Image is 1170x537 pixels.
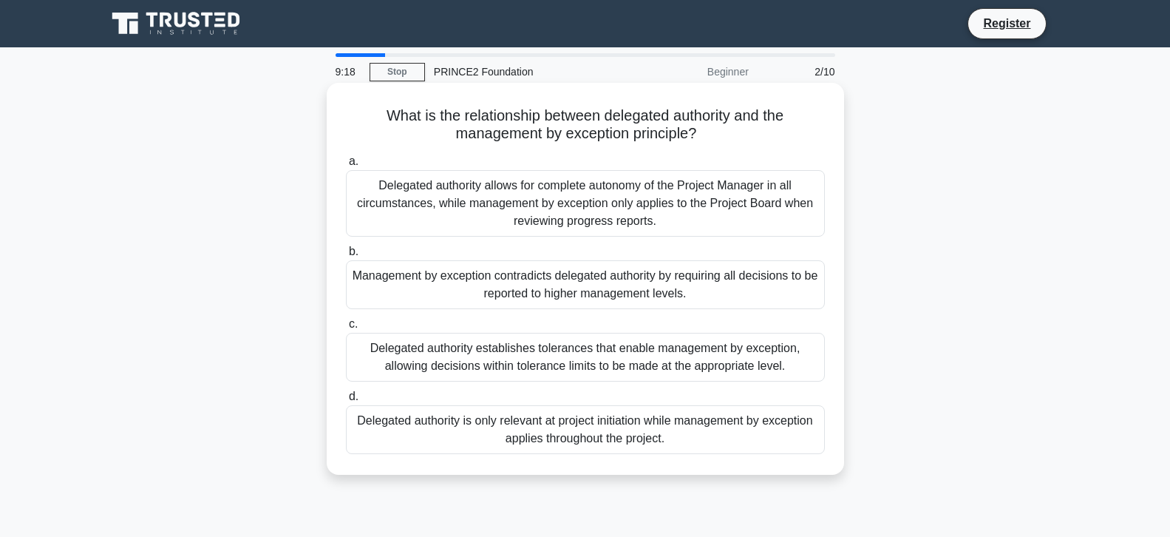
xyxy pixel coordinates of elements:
[349,245,358,257] span: b.
[349,155,358,167] span: a.
[344,107,826,143] h5: What is the relationship between delegated authority and the management by exception principle?
[349,390,358,402] span: d.
[346,333,825,382] div: Delegated authority establishes tolerances that enable management by exception, allowing decision...
[346,170,825,237] div: Delegated authority allows for complete autonomy of the Project Manager in all circumstances, whi...
[974,14,1039,33] a: Register
[758,57,844,87] div: 2/10
[628,57,758,87] div: Beginner
[346,405,825,454] div: Delegated authority is only relevant at project initiation while management by exception applies ...
[327,57,370,87] div: 9:18
[349,317,358,330] span: c.
[370,63,425,81] a: Stop
[346,260,825,309] div: Management by exception contradicts delegated authority by requiring all decisions to be reported...
[425,57,628,87] div: PRINCE2 Foundation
